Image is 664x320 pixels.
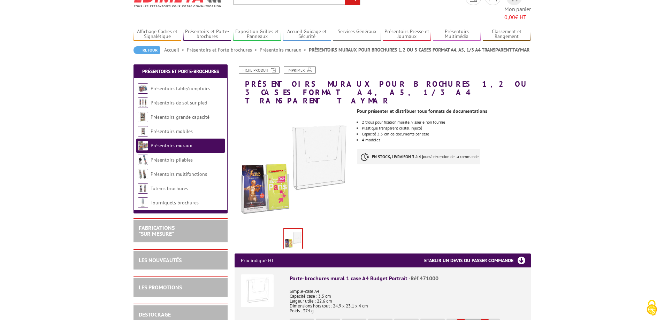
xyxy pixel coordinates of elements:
[138,183,148,194] img: Totems brochures
[640,296,664,320] button: Cookies (fenêtre modale)
[139,257,182,264] a: LES NOUVEAUTÉS
[138,140,148,151] img: Présentoirs muraux
[138,155,148,165] img: Présentoirs pliables
[164,47,187,53] a: Accueil
[233,29,281,40] a: Exposition Grilles et Panneaux
[433,29,481,40] a: Présentoirs Multimédia
[151,171,207,177] a: Présentoirs multifonctions
[142,68,219,75] a: Présentoirs et Porte-brochures
[362,138,531,142] li: 4 modèles
[284,229,302,250] img: porte_brochures_muraux_471300_2.jpg
[151,142,192,149] a: Présentoirs muraux
[643,299,661,317] img: Cookies (fenêtre modale)
[138,112,148,122] img: Présentoirs grande capacité
[138,169,148,179] img: Présentoirs multifonctions
[139,284,182,291] a: LES PROMOTIONS
[151,200,199,206] a: Tourniquets brochures
[151,114,209,120] a: Présentoirs grande capacité
[151,128,193,134] a: Présentoirs mobiles
[133,29,182,40] a: Affichage Cadres et Signalétique
[139,224,175,237] a: FABRICATIONS"Sur Mesure"
[362,132,531,136] li: Capacité 3,5 cm de documents par case
[357,108,487,114] strong: Pour présenter et distribuer tous formats de documentations
[235,108,352,226] img: porte_brochures_muraux_471300_2.jpg
[138,97,148,108] img: Présentoirs de sol sur pied
[283,29,331,40] a: Accueil Guidage et Sécurité
[362,126,531,130] li: Plastique transparent cristal injecté
[151,185,188,192] a: Totems brochures
[151,157,193,163] a: Présentoirs pliables
[357,149,480,164] p: à réception de la commande
[504,14,515,21] span: 0,00
[133,46,160,54] a: Retour
[424,253,531,267] h3: Etablir un devis ou passer commande
[241,274,274,307] img: Porte-brochures mural 1 case A4 Budget Portrait
[239,66,280,74] a: Fiche produit
[138,126,148,136] img: Présentoirs mobiles
[290,284,525,313] p: Simple-case A4 Capacité case : 3,5 cm Largeur utile : 22,6 cm Dimensions hors tout : 24,9 x 23,1 ...
[139,311,171,318] a: DESTOCKAGE
[504,13,531,21] span: € HT
[151,100,207,106] a: Présentoirs de sol sur pied
[383,29,431,40] a: Présentoirs Presse et Journaux
[483,29,531,40] a: Classement et Rangement
[504,5,531,21] span: Mon panier
[372,154,430,159] strong: EN STOCK, LIVRAISON 3 à 4 jours
[260,47,309,53] a: Présentoirs muraux
[151,85,210,92] a: Présentoirs table/comptoirs
[183,29,231,40] a: Présentoirs et Porte-brochures
[411,275,438,282] span: Réf.471000
[284,66,316,74] a: Imprimer
[138,197,148,208] img: Tourniquets brochures
[333,29,381,40] a: Services Généraux
[290,274,525,282] div: Porte-brochures mural 1 case A4 Budget Portrait -
[187,47,260,53] a: Présentoirs et Porte-brochures
[362,120,531,124] li: 2 trous pour fixation murale, visserie non fournie
[229,66,536,105] h1: PRÉSENTOIRS MURAUX POUR BROCHURES 1,2 OU 3 CASES FORMAT A4, A5, 1/3 A4 TRANSPARENT TAYMAR
[309,46,529,53] li: PRÉSENTOIRS MURAUX POUR BROCHURES 1,2 OU 3 CASES FORMAT A4, A5, 1/3 A4 TRANSPARENT TAYMAR
[138,83,148,94] img: Présentoirs table/comptoirs
[241,253,274,267] p: Prix indiqué HT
